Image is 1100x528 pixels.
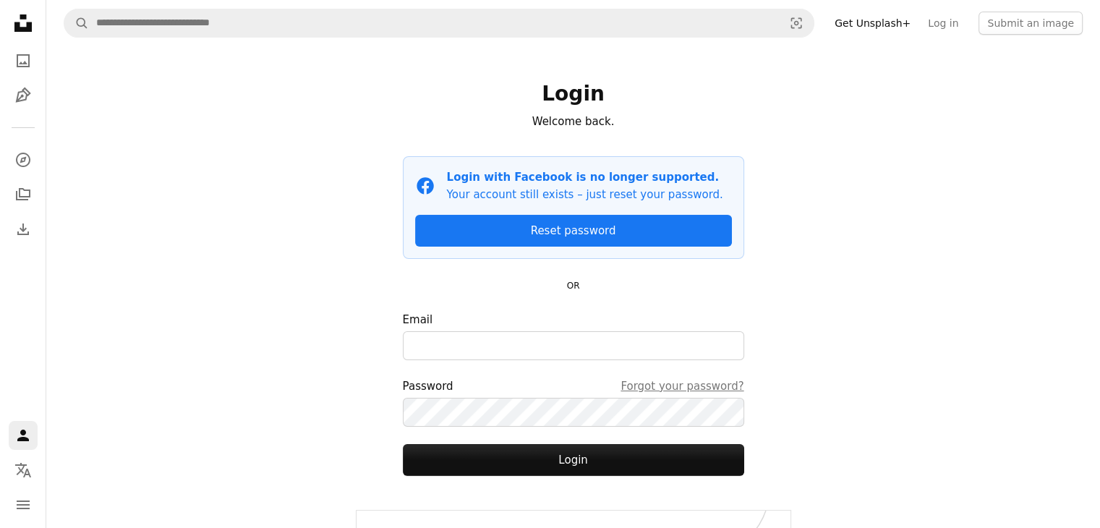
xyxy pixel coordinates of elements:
[567,281,580,291] small: OR
[447,186,723,203] p: Your account still exists – just reset your password.
[64,9,814,38] form: Find visuals sitewide
[403,378,744,395] div: Password
[826,12,919,35] a: Get Unsplash+
[64,9,89,37] button: Search Unsplash
[9,421,38,450] a: Log in / Sign up
[403,444,744,476] button: Login
[621,378,743,395] a: Forgot your password?
[9,9,38,41] a: Home — Unsplash
[9,456,38,485] button: Language
[403,81,744,107] h1: Login
[919,12,967,35] a: Log in
[403,311,744,360] label: Email
[403,331,744,360] input: Email
[979,12,1083,35] button: Submit an image
[9,81,38,110] a: Illustrations
[447,169,723,186] p: Login with Facebook is no longer supported.
[9,46,38,75] a: Photos
[779,9,814,37] button: Visual search
[9,180,38,209] a: Collections
[9,490,38,519] button: Menu
[9,145,38,174] a: Explore
[415,215,732,247] a: Reset password
[403,113,744,130] p: Welcome back.
[9,215,38,244] a: Download History
[403,398,744,427] input: PasswordForgot your password?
